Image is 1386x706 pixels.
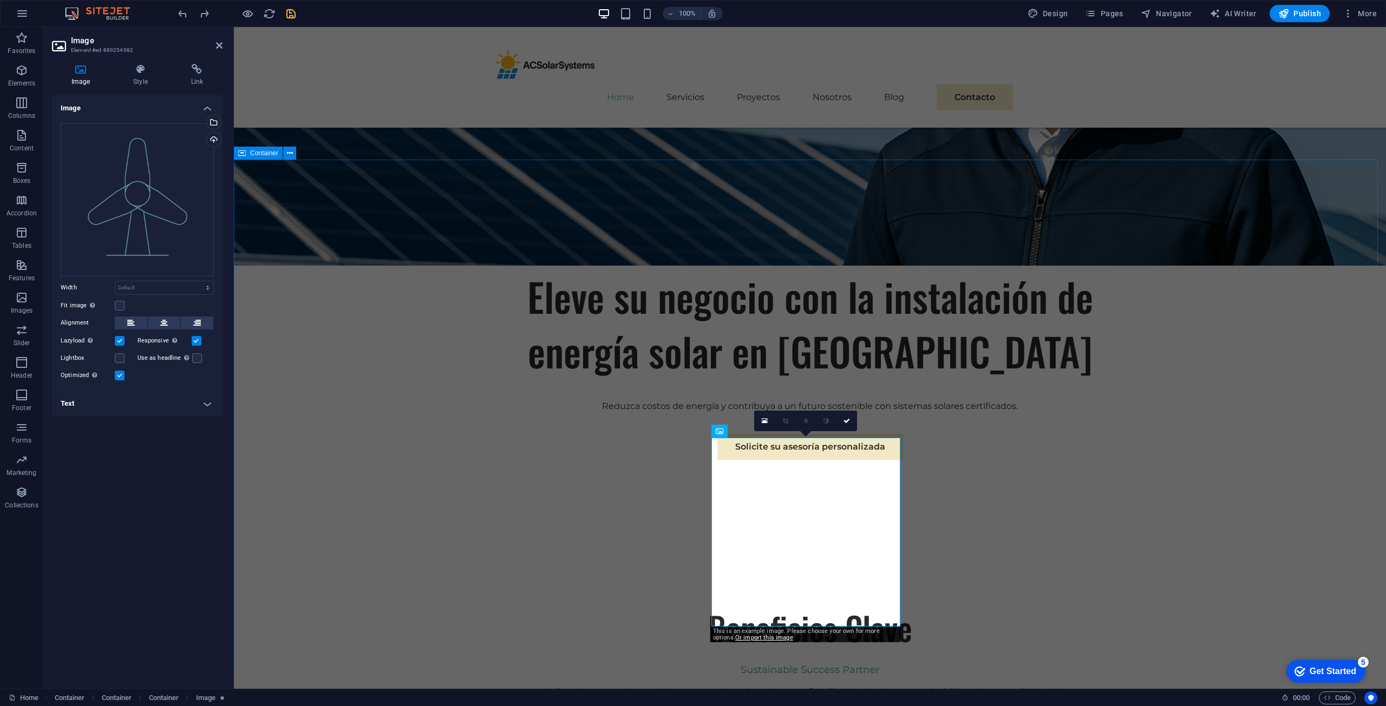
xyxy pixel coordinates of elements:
[795,411,816,431] a: Blur
[196,691,215,704] span: Click to select. Double-click to edit
[775,411,795,431] a: Crop mode
[6,469,36,477] p: Marketing
[102,691,132,704] span: Click to select. Double-click to edit
[52,95,223,115] h4: Image
[32,12,79,22] div: Get Started
[1324,691,1351,704] span: Code
[55,691,85,704] span: Click to select. Double-click to edit
[8,47,35,55] p: Favorites
[12,436,31,445] p: Forms
[138,334,192,347] label: Responsive
[1023,5,1073,22] button: Design
[1343,8,1377,19] span: More
[285,8,297,20] i: Save (Ctrl+S)
[679,7,696,20] h6: 100%
[138,352,192,365] label: Use as headline
[6,209,37,217] p: Accordion
[1282,691,1310,704] h6: Session time
[14,339,30,347] p: Slider
[11,306,33,315] p: Images
[8,111,35,120] p: Columns
[707,9,717,18] i: On resize automatically adjust zoom level to fit chosen device.
[263,8,276,20] i: Reload page
[11,371,32,380] p: Header
[61,369,115,382] label: Optimized
[735,634,793,641] a: Or import this image
[1278,8,1321,19] span: Publish
[176,7,189,20] button: undo
[836,411,857,431] a: Confirm ( Ctrl ⏎ )
[263,7,276,20] button: reload
[52,391,223,417] h4: Text
[55,691,225,704] nav: breadcrumb
[1319,691,1356,704] button: Code
[220,695,225,701] i: Element contains an animation
[1141,8,1192,19] span: Navigator
[8,79,36,88] p: Elements
[114,64,171,87] h4: Style
[71,36,223,45] h2: Image
[62,7,143,20] img: Editor Logo
[61,123,214,276] div: tabler-icon-building-wind-turbine.png
[61,334,115,347] label: Lazyload
[1293,691,1310,704] span: 00 00
[1210,8,1257,19] span: AI Writer
[12,241,31,250] p: Tables
[198,7,211,20] button: redo
[61,299,115,312] label: Fit image
[9,5,88,28] div: Get Started 5 items remaining, 0% complete
[1300,694,1302,702] span: :
[1023,5,1073,22] div: Design (Ctrl+Alt+Y)
[1270,5,1330,22] button: Publish
[1205,5,1261,22] button: AI Writer
[284,7,297,20] button: save
[1028,8,1068,19] span: Design
[5,501,38,510] p: Collections
[52,64,114,87] h4: Image
[61,316,115,329] label: Alignment
[1081,5,1127,22] button: Pages
[198,8,211,20] i: Redo: Move elements (Ctrl+Y, ⌘+Y)
[241,7,254,20] button: Click here to leave preview mode and continue editing
[149,691,179,704] span: Click to select. Double-click to edit
[71,45,201,55] h3: Element #ed-889254982
[9,691,38,704] a: Click to cancel selection. Double-click to open Pages
[1338,5,1381,22] button: More
[12,404,31,412] p: Footer
[172,64,223,87] h4: Link
[61,285,115,291] label: Width
[9,274,35,282] p: Features
[80,2,91,13] div: 5
[250,150,278,156] span: Container
[13,176,31,185] p: Boxes
[1364,691,1377,704] button: Usercentrics
[816,411,836,431] a: Greyscale
[711,627,900,642] div: This is an example image. Please choose your own for more options.
[754,411,775,431] a: Select files from the file manager, stock photos, or upload file(s)
[663,7,701,20] button: 100%
[1136,5,1197,22] button: Navigator
[176,8,189,20] i: Undo: Duplicate elements (Ctrl+Z)
[61,352,115,365] label: Lightbox
[10,144,34,153] p: Content
[1085,8,1123,19] span: Pages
